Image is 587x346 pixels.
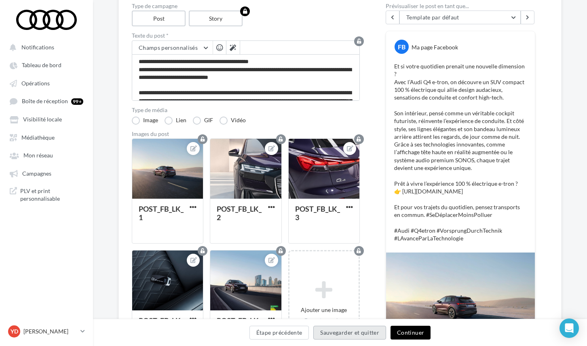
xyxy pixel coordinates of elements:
a: Campagnes [5,166,88,180]
span: Tableau de bord [22,62,61,69]
div: POST_FB_LK_2 [217,204,262,221]
a: PLV et print personnalisable [5,184,88,206]
div: 99+ [71,98,83,105]
span: Opérations [21,80,50,87]
div: POST_FB_LK_1 [139,204,184,221]
label: Lien [165,117,186,125]
div: FB [395,40,409,54]
label: Type de campagne [132,3,360,9]
div: Images du post [132,131,360,137]
a: Tableau de bord [5,57,88,72]
label: Story [189,11,243,26]
label: Texte du post * [132,33,360,38]
label: Image [132,117,158,125]
div: POST_FB_LK_5 [217,316,262,333]
label: GIF [193,117,213,125]
span: Champs personnalisés [139,44,198,51]
button: Champs personnalisés [132,41,213,55]
span: PLV et print personnalisable [20,187,83,203]
a: Opérations [5,76,88,90]
label: Post [132,11,186,26]
span: Notifications [21,44,54,51]
div: POST_FB_LK_3 [295,204,340,221]
a: Mon réseau [5,148,88,162]
label: Vidéo [220,117,246,125]
button: Sauvegarder et quitter [313,326,386,340]
span: Mon réseau [23,152,53,159]
div: POST_FB_LK_4 [139,316,184,333]
div: Prévisualiser le post en tant que... [386,3,535,9]
a: Médiathèque [5,130,88,144]
div: Ma page Facebook [412,43,458,51]
button: Template par défaut [399,11,521,24]
label: Type de média [132,107,360,113]
button: Notifications [5,40,85,54]
a: Visibilité locale [5,112,88,126]
a: YD [PERSON_NAME] [6,324,87,339]
button: Étape précédente [249,326,309,340]
p: Et si votre quotidien prenait une nouvelle dimension ? Avec l’Audi Q4 e-tron, on découvre un SUV ... [394,62,527,242]
span: Boîte de réception [22,98,68,105]
div: Open Intercom Messenger [560,318,579,338]
span: Visibilité locale [23,116,62,123]
span: Template par défaut [406,14,459,21]
span: Campagnes [22,170,51,177]
button: Continuer [391,326,431,340]
span: Médiathèque [21,134,55,141]
span: YD [11,327,18,335]
p: [PERSON_NAME] [23,327,77,335]
a: Boîte de réception 99+ [5,93,88,108]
